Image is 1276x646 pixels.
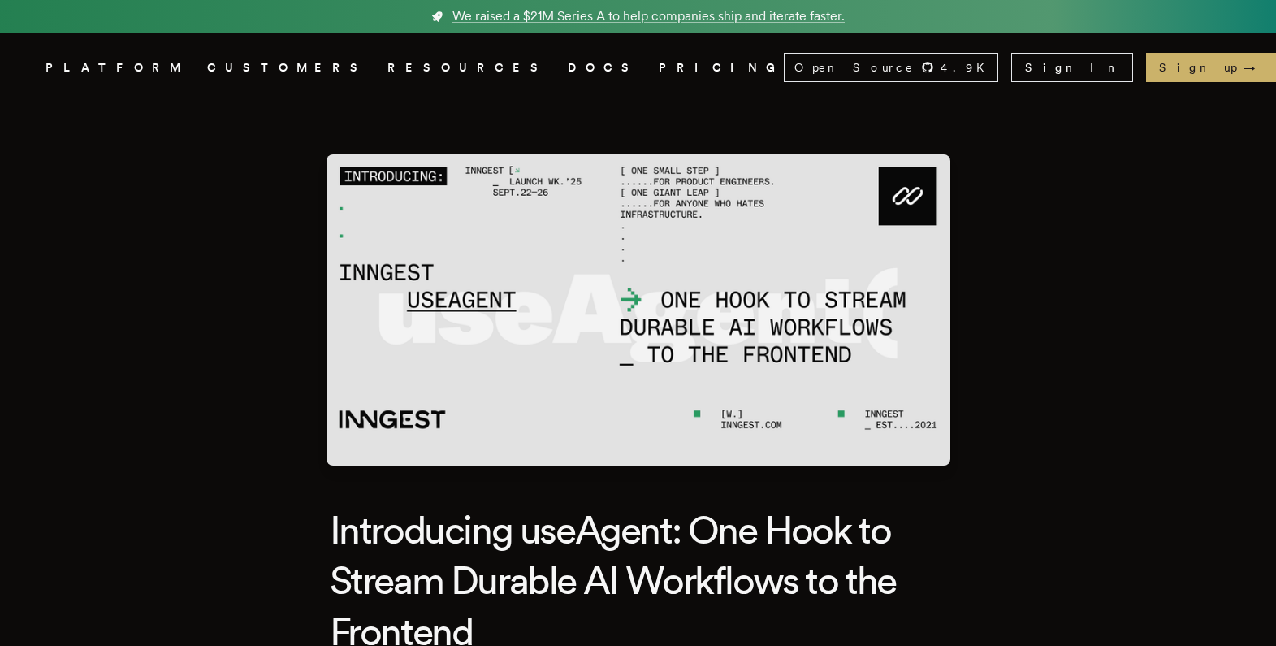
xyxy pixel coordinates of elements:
span: Open Source [794,59,915,76]
a: Sign In [1011,53,1133,82]
a: CUSTOMERS [207,58,368,78]
span: We raised a $21M Series A to help companies ship and iterate faster. [452,7,845,26]
button: PLATFORM [45,58,188,78]
span: → [1244,59,1271,76]
a: DOCS [568,58,639,78]
a: PRICING [659,58,784,78]
span: 4.9 K [941,59,994,76]
button: RESOURCES [387,58,548,78]
img: Featured image for Introducing useAgent: One Hook to Stream Durable AI Workflows to the Frontend ... [327,154,950,466]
